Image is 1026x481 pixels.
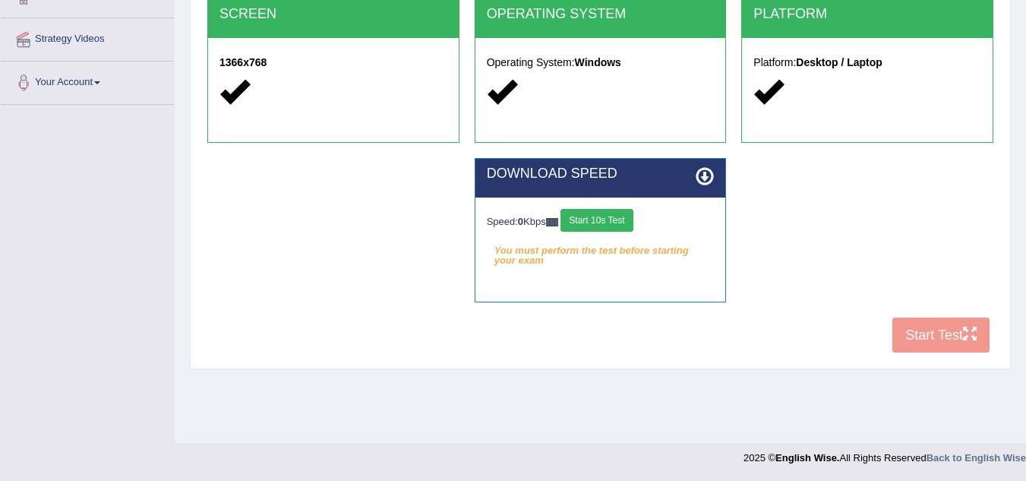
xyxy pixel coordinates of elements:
h2: PLATFORM [753,7,981,22]
h2: DOWNLOAD SPEED [487,166,715,182]
button: Start 10s Test [560,209,633,232]
div: 2025 © All Rights Reserved [743,443,1026,465]
a: Back to English Wise [927,452,1026,464]
em: You must perform the test before starting your exam [487,239,715,262]
h5: Platform: [753,57,981,68]
strong: 1366x768 [219,56,267,68]
img: ajax-loader-fb-connection.gif [546,218,558,226]
strong: English Wise. [775,452,839,464]
h5: Operating System: [487,57,715,68]
h2: OPERATING SYSTEM [487,7,715,22]
strong: Windows [575,56,621,68]
strong: Desktop / Laptop [796,56,882,68]
a: Your Account [1,62,174,100]
h2: SCREEN [219,7,447,22]
strong: 0 [518,216,523,227]
div: Speed: Kbps [487,209,715,236]
a: Strategy Videos [1,18,174,56]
